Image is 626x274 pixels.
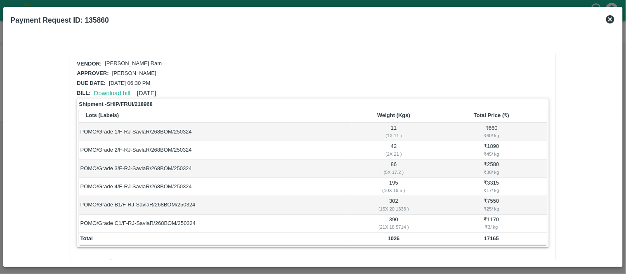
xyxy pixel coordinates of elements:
[436,123,547,141] td: ₹ 660
[352,123,436,141] td: 11
[77,61,102,67] span: Vendor:
[79,196,351,214] td: POMO/Grade B1/F-RJ-SavlaR/268BOM/250324
[436,215,547,233] td: ₹ 1170
[377,112,410,118] b: Weight (Kgs)
[352,141,436,159] td: 42
[437,150,546,158] div: ₹ 45 / kg
[77,90,90,96] span: Bill:
[437,187,546,194] div: ₹ 17 / kg
[352,196,436,214] td: 302
[79,215,351,233] td: POMO/Grade C1/F-RJ-SavlaR/268BOM/250324
[94,90,130,96] a: Download bill
[109,80,150,87] p: [DATE] 06:30 PM
[437,205,546,213] div: ₹ 25 / kg
[437,132,546,139] div: ₹ 60 / kg
[353,150,435,158] div: ( 2 X 21 )
[388,235,400,241] b: 1026
[79,159,351,178] td: POMO/Grade 3/F-RJ-SavlaR/268BOM/250324
[79,100,152,108] strong: Shipment - SHIP/FRUI/218968
[437,223,546,231] div: ₹ 3 / kg
[352,178,436,196] td: 195
[436,178,547,196] td: ₹ 3315
[353,205,435,213] div: ( 15 X 20.1333 )
[79,123,351,141] td: POMO/Grade 1/F-RJ-SavlaR/268BOM/250324
[437,169,546,176] div: ₹ 30 / kg
[484,235,499,241] b: 17165
[392,257,549,269] h6: ₹ 0
[474,112,509,118] b: Total Price (₹)
[112,70,156,77] p: [PERSON_NAME]
[77,257,392,266] p: Crate Incentive
[353,223,435,231] div: ( 21 X 18.5714 )
[353,132,435,139] div: ( 1 X 11 )
[436,196,547,214] td: ₹ 7550
[353,169,435,176] div: ( 5 X 17.2 )
[105,60,162,68] p: [PERSON_NAME] Ram
[436,159,547,178] td: ₹ 2580
[77,80,106,86] span: Due date:
[77,70,109,76] span: Approver:
[85,112,119,118] b: Lots (Labels)
[137,90,156,96] span: [DATE]
[352,215,436,233] td: 390
[80,235,93,241] b: Total
[11,16,109,24] b: Payment Request ID: 135860
[79,141,351,159] td: POMO/Grade 2/F-RJ-SavlaR/268BOM/250324
[79,178,351,196] td: POMO/Grade 4/F-RJ-SavlaR/268BOM/250324
[352,159,436,178] td: 86
[436,141,547,159] td: ₹ 1890
[353,187,435,194] div: ( 10 X 19.5 )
